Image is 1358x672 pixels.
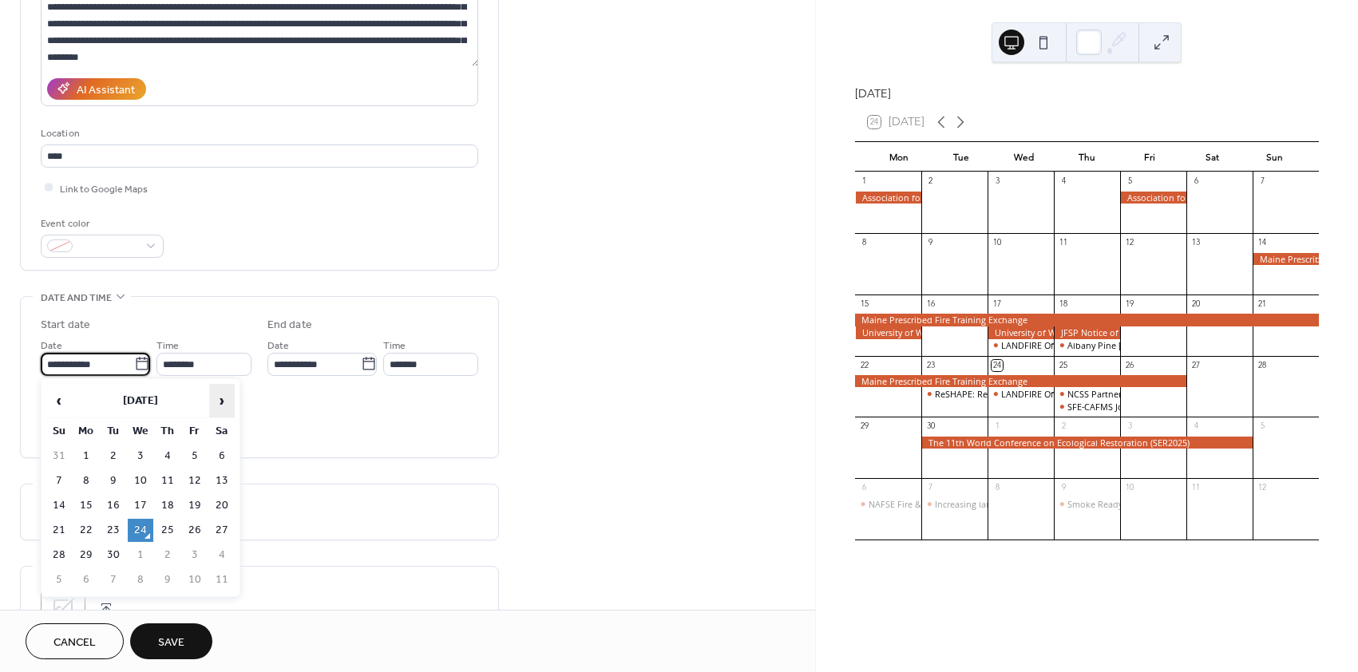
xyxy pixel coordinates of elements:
button: Cancel [26,623,124,659]
div: 22 [859,360,870,371]
div: Increasing large wildfires and wood cover fuels in the [GEOGRAPHIC_DATA] [935,498,1241,510]
td: 18 [155,494,180,517]
div: 15 [859,298,870,310]
div: SFE-CAFMS Joint Webinar: Historical Fire Regimes and Vegetation Patterns of the Blue Ridge and Vi... [1054,401,1120,413]
td: 4 [155,445,180,468]
td: 2 [155,544,180,567]
div: 11 [1058,237,1069,248]
td: 5 [46,568,72,591]
div: 5 [1124,176,1135,188]
td: 13 [209,469,235,492]
div: Mon [868,142,930,172]
td: 6 [73,568,99,591]
div: 7 [1257,176,1268,188]
div: Albany Pine Bush Preserve Science Lecture Series - Avian Response to the Management and Restorati... [1054,339,1120,351]
td: 29 [73,544,99,567]
div: 14 [1257,237,1268,248]
td: 3 [182,544,208,567]
button: AI Assistant [47,78,146,100]
div: 3 [1124,421,1135,433]
div: 20 [1190,298,1202,310]
div: Smoke Ready Communities: Graphics and Materials Release! [1054,498,1120,510]
div: 30 [925,421,936,433]
td: 23 [101,519,126,542]
div: 2 [925,176,936,188]
td: 25 [155,519,180,542]
div: Maine Prescribed Fire Training Exchange [855,375,1186,387]
div: 3 [992,176,1003,188]
span: Save [158,634,184,651]
div: NCSS Partners Seminar: Wildland Fire and Soils [1054,388,1120,400]
td: 9 [101,469,126,492]
td: 8 [73,469,99,492]
div: 24 [992,360,1003,371]
span: › [210,385,234,417]
th: [DATE] [73,384,208,418]
div: Fri [1118,142,1181,172]
div: 6 [1190,176,1202,188]
span: Time [156,337,179,354]
td: 1 [128,544,153,567]
td: 27 [209,519,235,542]
div: Wed [993,142,1055,172]
div: ReSHAPE: Reshaping Wildfire and Fuels reduction information [935,388,1190,400]
div: Sat [1181,142,1243,172]
div: 18 [1058,298,1069,310]
div: 2 [1058,421,1069,433]
div: ReSHAPE: Reshaping Wildfire and Fuels reduction information [921,388,988,400]
td: 10 [182,568,208,591]
div: 1 [992,421,1003,433]
div: Sun [1244,142,1306,172]
div: 12 [1257,483,1268,494]
div: LANDFIRE Office Hour: IFTDSS & LANDFIRE [988,388,1054,400]
div: 1 [859,176,870,188]
th: Tu [101,420,126,443]
span: Link to Google Maps [60,180,148,197]
div: 10 [1124,483,1135,494]
div: Association for Fire Ecology - Award Nominations Due Date [1120,192,1186,204]
div: End date [267,317,312,334]
div: 5 [1257,421,1268,433]
td: 22 [73,519,99,542]
div: JFSP Notice of Funding Opportunity Due [1054,326,1120,338]
td: 9 [155,568,180,591]
td: 3 [128,445,153,468]
div: Association for Fire Ecology - Wildland Fire Professional Certification Program Applications Due [855,192,921,204]
div: 9 [925,237,936,248]
td: 8 [128,568,153,591]
td: 14 [46,494,72,517]
td: 1 [73,445,99,468]
div: 17 [992,298,1003,310]
td: 31 [46,445,72,468]
div: Smoke Ready Communities: Graphics and Materials Release! [1067,498,1315,510]
div: 26 [1124,360,1135,371]
div: 4 [1190,421,1202,433]
td: 11 [209,568,235,591]
div: ; [41,587,85,631]
div: 27 [1190,360,1202,371]
span: Date [267,337,289,354]
div: 10 [992,237,1003,248]
td: 10 [128,469,153,492]
div: AI Assistant [77,81,135,98]
td: 24 [128,519,153,542]
div: Maine Prescribed Fire Training Exchange [1253,253,1319,265]
span: Date [41,337,62,354]
td: 17 [128,494,153,517]
div: 8 [859,237,870,248]
div: 29 [859,421,870,433]
div: 16 [925,298,936,310]
div: 21 [1257,298,1268,310]
div: University of Wisconsin Stevens Point Applied Ecological Silviculture Northern Highland Irregular... [988,326,1054,338]
div: Event color [41,215,160,232]
td: 16 [101,494,126,517]
div: 4 [1058,176,1069,188]
div: Location [41,125,475,142]
td: 5 [182,445,208,468]
td: 19 [182,494,208,517]
div: Tue [930,142,992,172]
div: 9 [1058,483,1069,494]
div: Start date [41,317,90,334]
div: 8 [992,483,1003,494]
th: Th [155,420,180,443]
